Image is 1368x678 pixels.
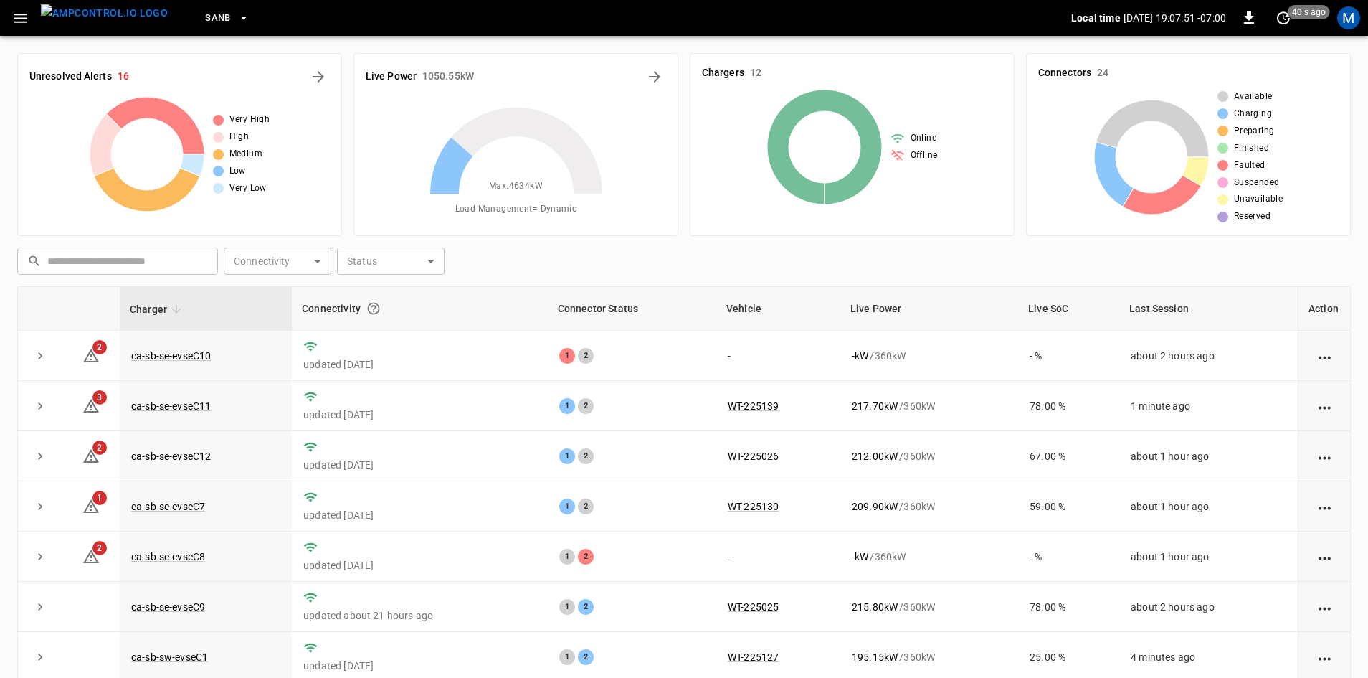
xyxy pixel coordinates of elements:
[559,348,575,364] div: 1
[1337,6,1360,29] div: profile-icon
[1119,331,1298,381] td: about 2 hours ago
[29,596,51,618] button: expand row
[852,499,898,514] p: 209.90 kW
[852,349,868,363] p: - kW
[716,287,840,331] th: Vehicle
[303,408,536,422] p: updated [DATE]
[303,608,536,623] p: updated about 21 hours ago
[29,395,51,417] button: expand row
[82,550,100,562] a: 2
[728,451,779,462] a: WT-225026
[1272,6,1295,29] button: set refresh interval
[716,532,840,582] td: -
[1124,11,1226,25] p: [DATE] 19:07:51 -07:00
[92,340,107,354] span: 2
[366,69,417,85] h6: Live Power
[559,448,575,464] div: 1
[205,10,231,27] span: SanB
[702,65,744,81] h6: Chargers
[1298,287,1350,331] th: Action
[29,546,51,568] button: expand row
[852,449,1007,463] div: / 360 kW
[716,331,840,381] td: -
[852,349,1007,363] div: / 360 kW
[199,4,255,32] button: SanB
[1288,5,1330,19] span: 40 s ago
[1234,124,1275,138] span: Preparing
[82,399,100,410] a: 3
[728,501,779,512] a: WT-225130
[1018,287,1119,331] th: Live SoC
[82,349,100,360] a: 2
[131,651,208,663] a: ca-sb-sw-evseC1
[852,449,898,463] p: 212.00 kW
[1234,209,1270,224] span: Reserved
[41,4,168,22] img: ampcontrol.io logo
[229,182,267,196] span: Very Low
[29,496,51,517] button: expand row
[578,649,594,665] div: 2
[578,348,594,364] div: 2
[852,600,1007,614] div: / 360 kW
[229,147,262,161] span: Medium
[1038,65,1091,81] h6: Connectors
[229,113,270,127] span: Very High
[1316,650,1334,664] div: action cell options
[750,65,761,81] h6: 12
[303,458,536,472] p: updated [DATE]
[578,599,594,615] div: 2
[728,400,779,412] a: WT-225139
[559,649,575,665] div: 1
[559,398,575,414] div: 1
[852,550,868,564] p: - kW
[131,551,205,562] a: ca-sb-se-evseC8
[92,541,107,555] span: 2
[852,550,1007,564] div: / 360 kW
[92,491,107,505] span: 1
[1119,481,1298,532] td: about 1 hour ago
[578,499,594,514] div: 2
[455,202,577,217] span: Load Management = Dynamic
[1316,399,1334,413] div: action cell options
[1119,287,1298,331] th: Last Session
[1119,532,1298,582] td: about 1 hour ago
[92,390,107,405] span: 3
[1071,11,1121,25] p: Local time
[303,659,536,673] p: updated [DATE]
[1234,90,1273,104] span: Available
[303,357,536,372] p: updated [DATE]
[1316,349,1334,363] div: action cell options
[1316,499,1334,514] div: action cell options
[578,549,594,565] div: 2
[728,601,779,613] a: WT-225025
[1119,431,1298,481] td: about 1 hour ago
[578,398,594,414] div: 2
[852,650,1007,664] div: / 360 kW
[1234,107,1272,121] span: Charging
[1119,381,1298,431] td: 1 minute ago
[131,501,205,512] a: ca-sb-se-evseC7
[840,287,1018,331] th: Live Power
[303,508,536,522] p: updated [DATE]
[1234,176,1280,190] span: Suspended
[578,448,594,464] div: 2
[1316,550,1334,564] div: action cell options
[131,400,211,412] a: ca-sb-se-evseC11
[29,345,51,367] button: expand row
[131,350,211,362] a: ca-sb-se-evseC10
[548,287,716,331] th: Connector Status
[92,441,107,455] span: 2
[852,650,898,664] p: 195.15 kW
[307,65,330,88] button: All Alerts
[302,296,538,321] div: Connectivity
[422,69,474,85] h6: 1050.55 kW
[1018,431,1119,481] td: 67.00 %
[911,149,938,163] span: Offline
[1097,65,1108,81] h6: 24
[1316,600,1334,614] div: action cell options
[29,69,112,85] h6: Unresolved Alerts
[559,599,575,615] div: 1
[1018,532,1119,582] td: - %
[29,646,51,668] button: expand row
[1119,582,1298,632] td: about 2 hours ago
